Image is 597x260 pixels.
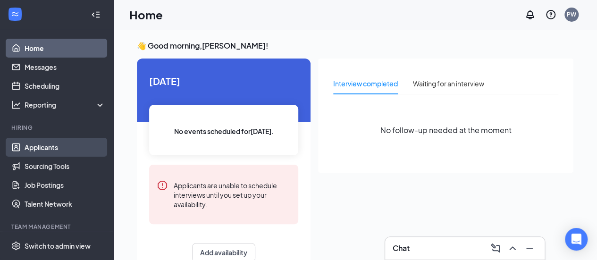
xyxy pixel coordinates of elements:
a: Messages [25,58,105,76]
svg: Error [157,180,168,191]
h3: 👋 Good morning, [PERSON_NAME] ! [137,41,573,51]
span: No events scheduled for [DATE] . [174,126,274,136]
svg: ComposeMessage [490,243,501,254]
svg: ChevronUp [507,243,518,254]
div: Switch to admin view [25,241,91,251]
div: Interview completed [333,78,398,89]
button: ChevronUp [505,241,520,256]
svg: Notifications [524,9,536,20]
svg: Minimize [524,243,535,254]
svg: QuestionInfo [545,9,556,20]
a: Job Postings [25,176,105,194]
a: Sourcing Tools [25,157,105,176]
div: PW [567,10,576,18]
h3: Chat [393,243,410,253]
a: Talent Network [25,194,105,213]
svg: Settings [11,241,21,251]
div: Team Management [11,223,103,231]
button: Minimize [522,241,537,256]
svg: Collapse [91,10,101,19]
a: Home [25,39,105,58]
div: Applicants are unable to schedule interviews until you set up your availability. [174,180,291,209]
a: Applicants [25,138,105,157]
button: ComposeMessage [488,241,503,256]
div: Waiting for an interview [413,78,484,89]
span: No follow-up needed at the moment [380,124,512,136]
svg: WorkstreamLogo [10,9,20,19]
div: Hiring [11,124,103,132]
svg: Analysis [11,100,21,109]
a: Scheduling [25,76,105,95]
span: [DATE] [149,74,298,88]
div: Open Intercom Messenger [565,228,588,251]
h1: Home [129,7,163,23]
div: Reporting [25,100,106,109]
